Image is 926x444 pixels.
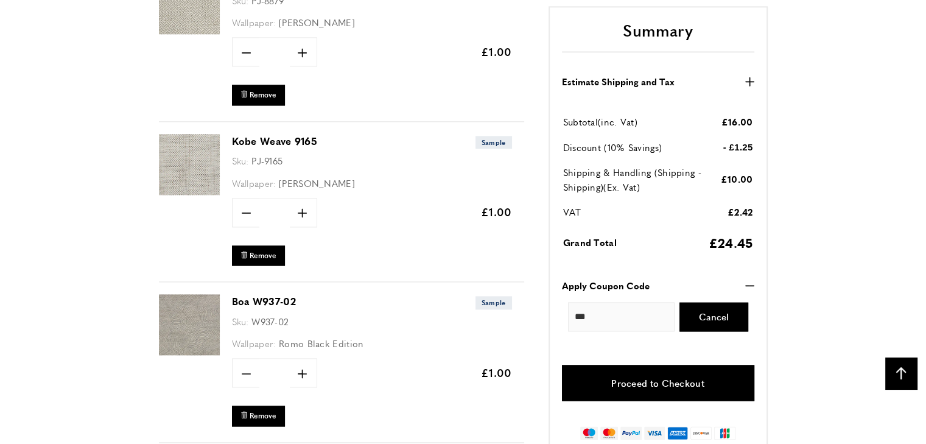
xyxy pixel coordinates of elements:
span: [PERSON_NAME] [279,16,355,29]
img: discover [690,427,712,440]
button: Cancel [679,303,748,332]
span: (inc. Vat) [598,116,637,129]
a: Boa W937-02 [159,347,220,357]
h2: Summary [562,19,754,52]
button: Remove Kobe Weave 9165 [232,245,285,266]
span: VAT [563,206,581,219]
a: Boa W937-02 [232,294,296,308]
strong: Apply Coupon Code [562,279,650,294]
span: £1.00 [481,365,512,380]
span: Sample [475,296,512,309]
button: Apply Coupon Code [562,279,754,294]
span: Sku: [232,315,249,328]
span: W937-02 [251,315,289,328]
a: Winchester Weave 8879 [159,26,220,36]
span: Remove [250,250,276,261]
span: Remove [250,90,276,100]
a: Kobe Weave 9165 [232,134,318,148]
button: Remove Winchester Weave 8879 [232,85,285,105]
img: visa [644,427,664,440]
span: £16.00 [721,115,753,128]
img: Kobe Weave 9165 [159,134,220,195]
td: Discount (10% Savings) [563,140,707,164]
img: Boa W937-02 [159,294,220,355]
span: Romo Black Edition [279,337,363,350]
span: Wallpaper: [232,177,276,189]
button: Estimate Shipping and Tax [562,74,754,89]
span: Subtotal [563,116,598,129]
img: mastercard [600,427,618,440]
strong: Estimate Shipping and Tax [562,74,675,89]
span: Grand Total [563,236,617,249]
span: (Ex. Vat) [603,180,640,193]
span: Wallpaper: [232,16,276,29]
span: £1.00 [481,204,512,219]
span: Remove [250,411,276,421]
span: Sku: [232,154,249,167]
td: - £1.25 [709,140,753,164]
a: Kobe Weave 9165 [159,186,220,197]
span: PJ-9165 [251,154,282,167]
span: £24.45 [709,233,753,252]
img: paypal [620,427,642,440]
span: £1.00 [481,44,512,59]
img: american-express [667,427,689,440]
span: [PERSON_NAME] [279,177,355,189]
a: Proceed to Checkout [562,365,754,401]
span: Sample [475,136,512,149]
span: £2.42 [728,205,753,218]
span: £10.00 [721,173,753,186]
span: Shipping & Handling (Shipping - Shipping) [563,166,701,193]
button: Remove Boa W937-02 [232,406,285,426]
span: Wallpaper: [232,337,276,350]
img: maestro [580,427,598,440]
img: jcb [714,427,735,440]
